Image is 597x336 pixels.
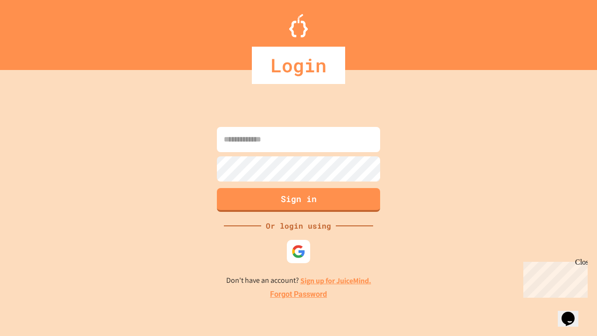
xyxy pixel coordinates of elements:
img: Logo.svg [289,14,308,37]
div: Chat with us now!Close [4,4,64,59]
img: google-icon.svg [292,245,305,259]
div: Login [252,47,345,84]
iframe: chat widget [520,258,588,298]
p: Don't have an account? [226,275,371,287]
div: Or login using [261,220,336,231]
a: Sign up for JuiceMind. [300,276,371,286]
button: Sign in [217,188,380,212]
a: Forgot Password [270,289,327,300]
iframe: chat widget [558,299,588,327]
